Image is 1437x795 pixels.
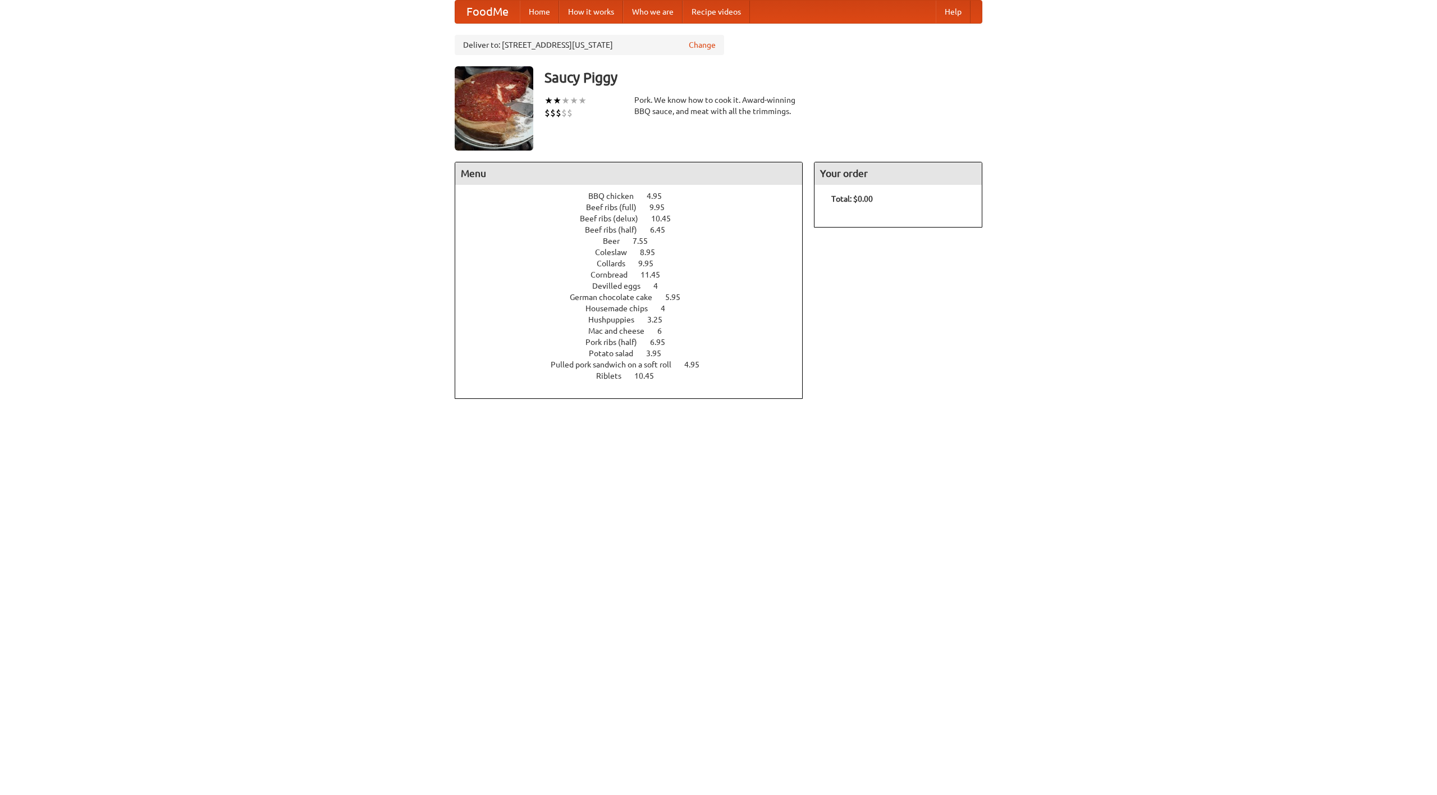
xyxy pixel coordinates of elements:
a: Home [520,1,559,23]
b: Total: $0.00 [831,194,873,203]
span: Mac and cheese [588,326,656,335]
li: ★ [553,94,561,107]
a: Riblets 10.45 [596,371,675,380]
a: How it works [559,1,623,23]
a: FoodMe [455,1,520,23]
span: Coleslaw [595,248,638,257]
span: Beef ribs (half) [585,225,648,234]
li: ★ [578,94,587,107]
span: Riblets [596,371,633,380]
span: 9.95 [638,259,665,268]
a: Hushpuppies 3.25 [588,315,683,324]
h4: Menu [455,162,802,185]
span: 10.45 [634,371,665,380]
span: Devilled eggs [592,281,652,290]
a: Coleslaw 8.95 [595,248,676,257]
span: 5.95 [665,293,692,302]
span: 6.95 [650,338,676,347]
span: 4 [653,281,669,290]
a: BBQ chicken 4.95 [588,192,683,201]
a: Who we are [623,1,683,23]
span: Beer [603,237,631,246]
a: Potato salad 3.95 [589,349,682,358]
a: Beef ribs (full) 9.95 [586,203,685,212]
li: ★ [561,94,570,107]
li: $ [567,107,573,119]
li: $ [556,107,561,119]
span: 8.95 [640,248,666,257]
span: 11.45 [640,270,671,279]
span: 4.95 [647,192,673,201]
li: ★ [570,94,578,107]
a: Pulled pork sandwich on a soft roll 4.95 [551,360,720,369]
a: German chocolate cake 5.95 [570,293,701,302]
span: 6 [657,326,673,335]
a: Beef ribs (half) 6.45 [585,225,686,234]
span: BBQ chicken [588,192,645,201]
span: 9.95 [649,203,676,212]
a: Mac and cheese 6 [588,326,683,335]
a: Collards 9.95 [597,259,674,268]
h4: Your order [814,162,982,185]
li: $ [550,107,556,119]
a: Recipe videos [683,1,750,23]
a: Pork ribs (half) 6.95 [585,338,686,347]
a: Beer 7.55 [603,237,669,246]
span: Beef ribs (full) [586,203,648,212]
img: angular.jpg [455,66,533,151]
a: Cornbread 11.45 [591,270,681,279]
span: Collards [597,259,637,268]
a: Help [936,1,971,23]
a: Change [689,39,716,51]
li: ★ [544,94,553,107]
span: German chocolate cake [570,293,663,302]
span: Pulled pork sandwich on a soft roll [551,360,683,369]
span: 6.45 [650,225,676,234]
span: Potato salad [589,349,644,358]
li: $ [561,107,567,119]
span: Housemade chips [585,304,659,313]
span: Cornbread [591,270,639,279]
a: Devilled eggs 4 [592,281,679,290]
span: 7.55 [633,237,659,246]
a: Beef ribs (delux) 10.45 [580,214,692,223]
span: 10.45 [651,214,682,223]
li: $ [544,107,550,119]
a: Housemade chips 4 [585,304,686,313]
span: Pork ribs (half) [585,338,648,347]
div: Deliver to: [STREET_ADDRESS][US_STATE] [455,35,724,55]
h3: Saucy Piggy [544,66,982,89]
span: 3.95 [646,349,672,358]
span: Hushpuppies [588,315,646,324]
span: 4.95 [684,360,711,369]
span: 4 [661,304,676,313]
div: Pork. We know how to cook it. Award-winning BBQ sauce, and meat with all the trimmings. [634,94,803,117]
span: Beef ribs (delux) [580,214,649,223]
span: 3.25 [647,315,674,324]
